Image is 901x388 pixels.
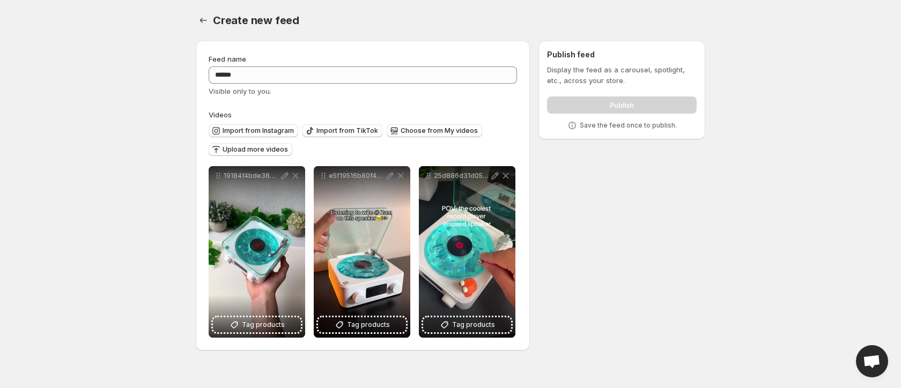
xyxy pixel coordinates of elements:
button: Settings [196,13,211,28]
div: 19184f4bde384a86aaeaaef16af13f4cTag products [209,166,305,338]
span: Videos [209,110,232,119]
button: Choose from My videos [387,124,482,137]
button: Upload more videos [209,143,292,156]
button: Tag products [423,317,511,332]
button: Tag products [318,317,406,332]
span: Tag products [242,319,285,330]
button: Import from Instagram [209,124,298,137]
div: e5f19516b80f4c36b9c4904f0385d641Tag products [314,166,410,338]
span: Create new feed [213,14,299,27]
span: Tag products [347,319,390,330]
span: Feed name [209,55,246,63]
h2: Publish feed [547,49,697,60]
p: Save the feed once to publish. [580,121,677,130]
span: Import from Instagram [223,126,294,135]
p: Display the feed as a carousel, spotlight, etc., across your store. [547,64,697,86]
p: e5f19516b80f4c36b9c4904f0385d641 [329,171,385,180]
button: Import from TikTok [302,124,382,137]
span: Tag products [452,319,495,330]
a: Open chat [856,345,888,377]
span: Visible only to you. [209,87,271,95]
span: Choose from My videos [401,126,478,135]
span: Import from TikTok [316,126,378,135]
span: Upload more videos [223,145,288,154]
div: 25d886d31d054d7d903aabfe53c9ef27Tag products [419,166,515,338]
button: Tag products [213,317,301,332]
p: 25d886d31d054d7d903aabfe53c9ef27 [434,171,490,180]
p: 19184f4bde384a86aaeaaef16af13f4c [224,171,279,180]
